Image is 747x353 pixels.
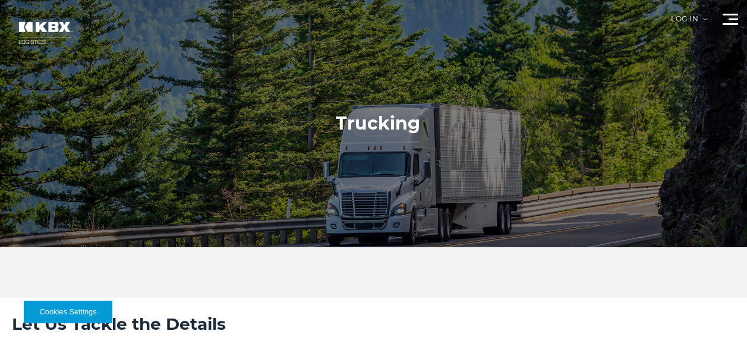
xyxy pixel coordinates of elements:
[671,15,708,31] div: Log in
[24,301,112,323] button: Cookies Settings
[703,18,708,20] img: arrow
[12,313,735,335] h2: Let Us Tackle the Details
[9,12,80,54] img: kbx logo
[336,112,420,135] h1: Trucking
